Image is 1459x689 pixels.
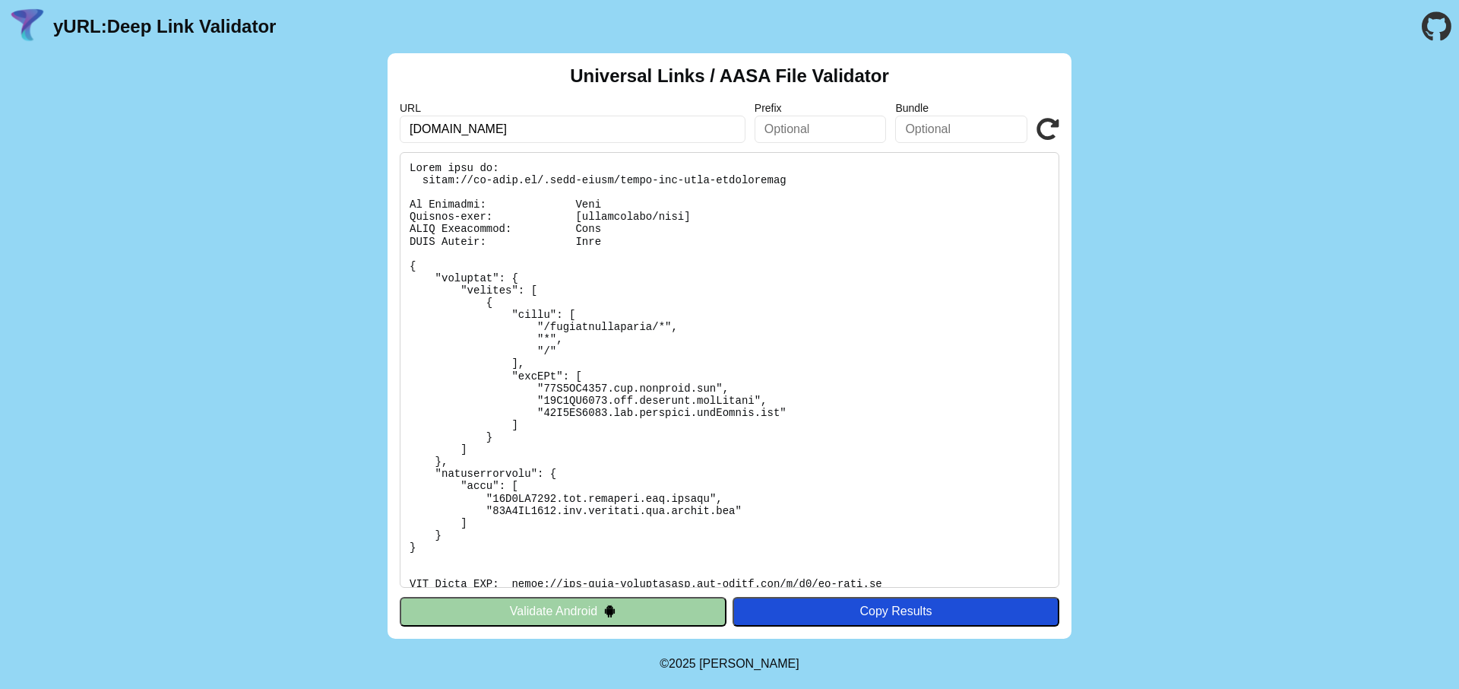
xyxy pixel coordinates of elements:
[895,116,1027,143] input: Optional
[669,657,696,670] span: 2025
[755,116,887,143] input: Optional
[895,102,1027,114] label: Bundle
[740,605,1052,618] div: Copy Results
[755,102,887,114] label: Prefix
[8,7,47,46] img: yURL Logo
[53,16,276,37] a: yURL:Deep Link Validator
[400,102,745,114] label: URL
[400,597,726,626] button: Validate Android
[400,152,1059,588] pre: Lorem ipsu do: sitam://co-adip.el/.sedd-eiusm/tempo-inc-utla-etdoloremag Al Enimadmi: Veni Quisno...
[400,116,745,143] input: Required
[660,639,799,689] footer: ©
[603,605,616,618] img: droidIcon.svg
[733,597,1059,626] button: Copy Results
[699,657,799,670] a: Michael Ibragimchayev's Personal Site
[570,65,889,87] h2: Universal Links / AASA File Validator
